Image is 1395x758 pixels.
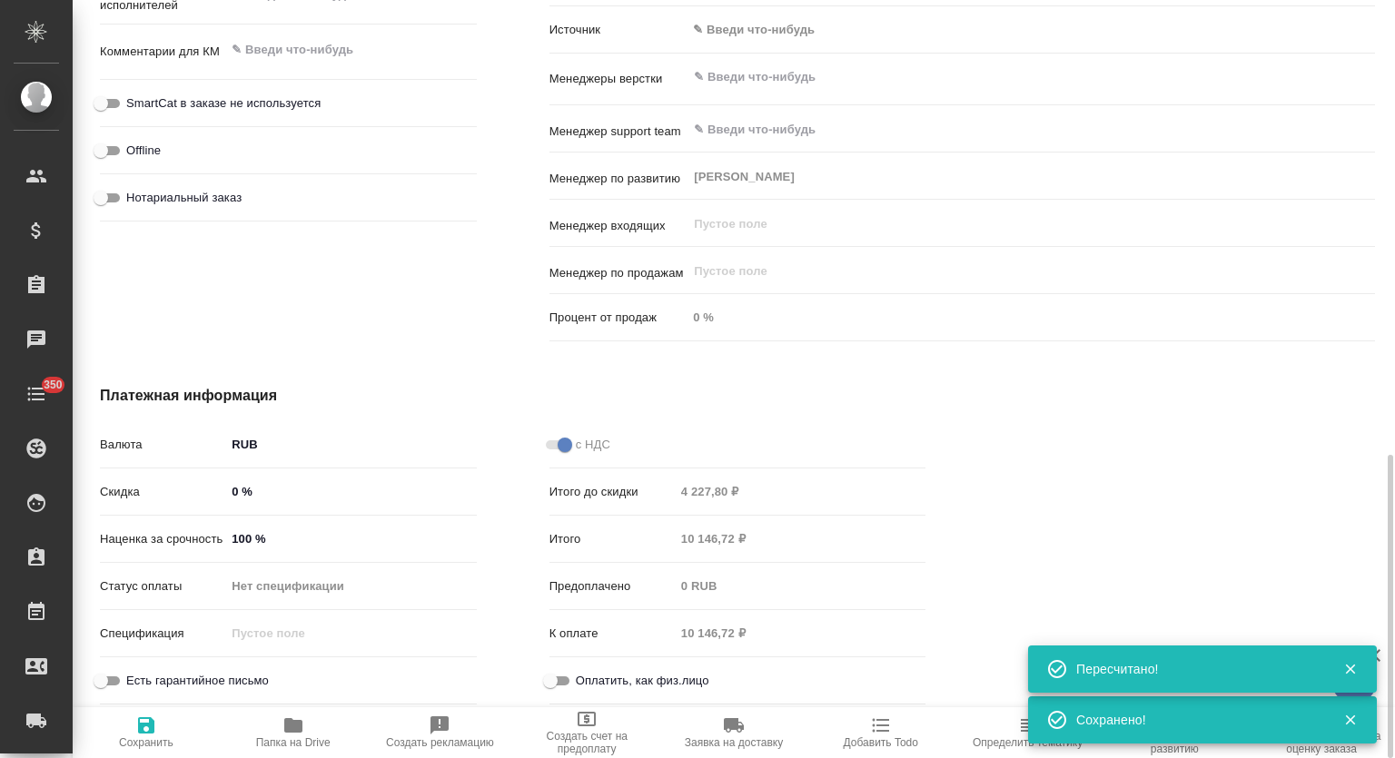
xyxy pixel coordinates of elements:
button: Закрыть [1331,661,1369,677]
p: Менеджер входящих [549,217,688,235]
span: Нотариальный заказ [126,189,242,207]
button: Сохранить [73,707,220,758]
button: Создать рекламацию [367,707,514,758]
span: с НДС [576,436,610,454]
input: Пустое поле [692,260,1332,281]
p: Менеджер support team [549,123,688,141]
div: RUB [225,429,476,460]
button: Добавить Todo [807,707,955,758]
input: Пустое поле [675,620,925,646]
input: Пустое поле [675,573,925,599]
span: Сохранить [119,736,173,749]
p: Итого [549,530,675,548]
input: Пустое поле [675,478,925,505]
input: Пустое поле [675,526,925,552]
p: Менеджер по развитию [549,170,688,188]
p: Менеджер по продажам [549,264,688,282]
div: ✎ Введи что-нибудь [693,21,1353,39]
p: Комментарии для КМ [100,43,225,61]
input: Пустое поле [687,304,1375,330]
h4: Платежная информация [100,385,925,407]
p: Валюта [100,436,225,454]
span: Создать счет на предоплату [524,730,649,755]
span: Папка на Drive [256,736,331,749]
button: Заявка на доставку [660,707,807,758]
p: Спецификация [100,625,225,643]
a: 350 [5,371,68,417]
span: Создать рекламацию [386,736,494,749]
p: Процент от продаж [549,309,688,327]
input: Пустое поле [692,212,1332,234]
button: Open [1365,128,1369,132]
input: ✎ Введи что-нибудь [692,66,1309,88]
button: Закрыть [1331,712,1369,728]
button: Создать счет на предоплату [513,707,660,758]
div: Нет спецификации [225,571,476,602]
p: Менеджеры верстки [549,70,688,88]
div: Пересчитано! [1076,660,1316,678]
input: ✎ Введи что-нибудь [225,478,476,505]
button: Папка на Drive [220,707,367,758]
span: Заявка на доставку [685,736,783,749]
input: ✎ Введи что-нибудь [225,526,476,552]
p: Источник [549,21,688,39]
p: Итого до скидки [549,483,675,501]
input: Пустое поле [225,620,476,646]
div: ✎ Введи что-нибудь [687,15,1375,45]
p: К оплате [549,625,675,643]
span: Offline [126,142,161,160]
span: Оплатить, как физ.лицо [576,672,709,690]
span: Есть гарантийное письмо [126,672,269,690]
span: 350 [33,376,74,394]
button: Определить тематику [955,707,1102,758]
input: ✎ Введи что-нибудь [692,118,1309,140]
span: Добавить Todo [844,736,918,749]
span: SmartCat в заказе не используется [126,94,321,113]
p: Наценка за срочность [100,530,225,548]
div: Сохранено! [1076,711,1316,729]
p: Предоплачено [549,577,675,596]
p: Статус оплаты [100,577,225,596]
p: Скидка [100,483,225,501]
button: Open [1365,75,1369,79]
span: Определить тематику [973,736,1083,749]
